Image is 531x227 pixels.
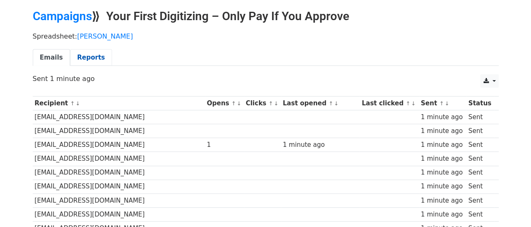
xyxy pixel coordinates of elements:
[33,110,205,124] td: [EMAIL_ADDRESS][DOMAIN_NAME]
[70,100,75,107] a: ↑
[466,138,494,152] td: Sent
[274,100,278,107] a: ↓
[466,110,494,124] td: Sent
[33,32,499,41] p: Spreadsheet:
[411,100,416,107] a: ↓
[421,168,464,177] div: 1 minute ago
[231,100,236,107] a: ↑
[466,97,494,110] th: Status
[466,180,494,193] td: Sent
[33,74,499,83] p: Sent 1 minute ago
[205,97,244,110] th: Opens
[33,97,205,110] th: Recipient
[406,100,411,107] a: ↑
[466,166,494,180] td: Sent
[466,124,494,138] td: Sent
[421,112,464,122] div: 1 minute ago
[33,152,205,166] td: [EMAIL_ADDRESS][DOMAIN_NAME]
[33,207,205,221] td: [EMAIL_ADDRESS][DOMAIN_NAME]
[76,100,80,107] a: ↓
[207,140,242,150] div: 1
[33,166,205,180] td: [EMAIL_ADDRESS][DOMAIN_NAME]
[33,49,70,66] a: Emails
[244,97,281,110] th: Clicks
[77,32,133,40] a: [PERSON_NAME]
[421,182,464,191] div: 1 minute ago
[33,124,205,138] td: [EMAIL_ADDRESS][DOMAIN_NAME]
[445,100,449,107] a: ↓
[439,100,444,107] a: ↑
[329,100,333,107] a: ↑
[466,152,494,166] td: Sent
[33,9,499,23] h2: ⟫ Your First Digitizing – Only Pay If You Approve
[33,9,92,23] a: Campaigns
[466,193,494,207] td: Sent
[421,210,464,219] div: 1 minute ago
[269,100,273,107] a: ↑
[421,140,464,150] div: 1 minute ago
[33,138,205,152] td: [EMAIL_ADDRESS][DOMAIN_NAME]
[283,140,358,150] div: 1 minute ago
[334,100,338,107] a: ↓
[70,49,112,66] a: Reports
[466,207,494,221] td: Sent
[421,126,464,136] div: 1 minute ago
[360,97,419,110] th: Last clicked
[33,180,205,193] td: [EMAIL_ADDRESS][DOMAIN_NAME]
[237,100,241,107] a: ↓
[421,154,464,164] div: 1 minute ago
[281,97,360,110] th: Last opened
[421,196,464,206] div: 1 minute ago
[419,97,466,110] th: Sent
[33,193,205,207] td: [EMAIL_ADDRESS][DOMAIN_NAME]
